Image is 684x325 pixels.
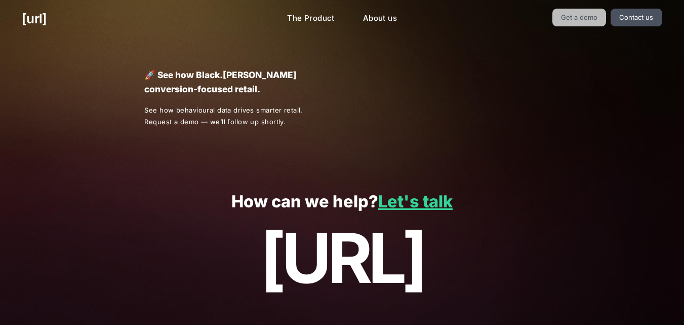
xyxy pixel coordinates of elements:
[552,9,607,26] a: Get a demo
[22,9,47,28] a: [URL]
[144,104,325,128] p: See how behavioural data drives smarter retail. Request a demo — we’ll follow up shortly.
[355,9,405,28] a: About us
[22,220,662,297] p: [URL]
[22,193,662,211] p: How can we help?
[144,68,324,96] p: 🚀 See how Black.[PERSON_NAME] conversion-focused retail.
[611,9,662,26] a: Contact us
[359,68,539,144] iframe: Form 1
[378,192,453,211] a: Let's talk
[279,9,343,28] a: The Product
